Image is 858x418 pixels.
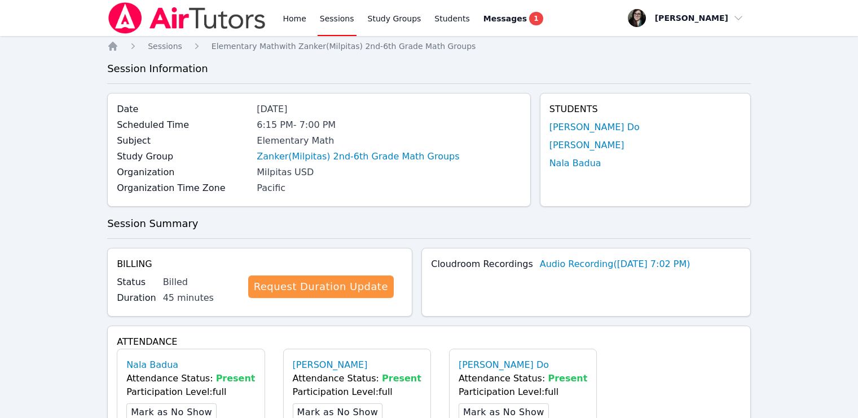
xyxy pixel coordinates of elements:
[117,166,250,179] label: Organization
[216,373,256,384] span: Present
[126,358,178,372] a: Nala Badua
[117,118,250,132] label: Scheduled Time
[107,61,751,77] h3: Session Information
[257,166,521,179] div: Milpitas USD
[107,41,751,52] nav: Breadcrumb
[212,41,476,52] a: Elementary Mathwith Zanker(Milpitas) 2nd-6th Grade Math Groups
[163,291,239,305] div: 45 minutes
[293,385,421,399] div: Participation Level: full
[117,150,250,163] label: Study Group
[148,41,182,52] a: Sessions
[459,385,587,399] div: Participation Level: full
[107,216,751,232] h3: Session Summary
[257,103,521,116] div: [DATE]
[212,42,476,51] span: Elementary Math with Zanker(Milpitas) 2nd-6th Grade Math Groups
[483,13,527,24] span: Messages
[459,358,549,372] a: [PERSON_NAME] Do
[248,275,394,298] a: Request Duration Update
[549,139,624,152] a: [PERSON_NAME]
[257,118,521,132] div: 6:15 PM - 7:00 PM
[163,275,239,289] div: Billed
[293,358,368,372] a: [PERSON_NAME]
[117,181,250,195] label: Organization Time Zone
[257,150,459,163] a: Zanker(Milpitas) 2nd-6th Grade Math Groups
[257,181,521,195] div: Pacific
[117,103,250,116] label: Date
[540,257,690,271] a: Audio Recording([DATE] 7:02 PM)
[117,291,156,305] label: Duration
[117,134,250,148] label: Subject
[117,275,156,289] label: Status
[548,373,587,384] span: Present
[549,121,640,134] a: [PERSON_NAME] Do
[257,134,521,148] div: Elementary Math
[107,2,267,34] img: Air Tutors
[382,373,421,384] span: Present
[117,335,741,349] h4: Attendance
[529,12,543,25] span: 1
[431,257,533,271] label: Cloudroom Recordings
[117,257,403,271] h4: Billing
[549,157,601,170] a: Nala Badua
[126,385,255,399] div: Participation Level: full
[549,103,741,116] h4: Students
[148,42,182,51] span: Sessions
[126,372,255,385] div: Attendance Status:
[293,372,421,385] div: Attendance Status:
[459,372,587,385] div: Attendance Status:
